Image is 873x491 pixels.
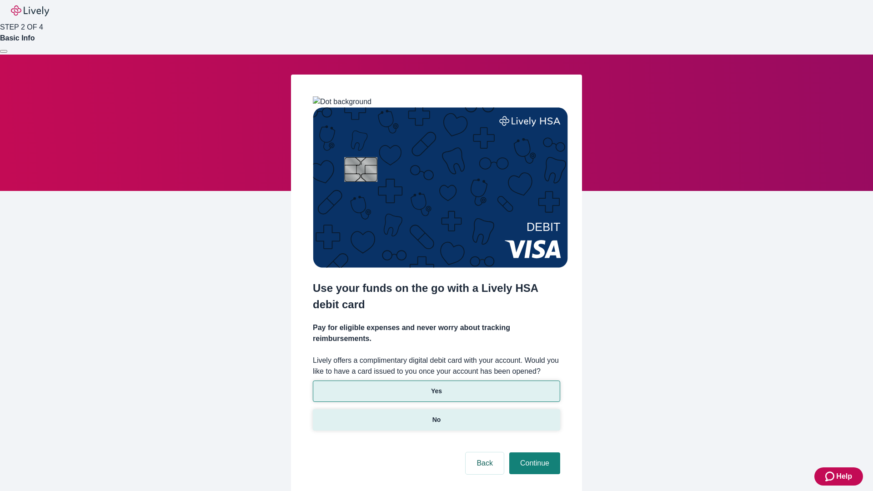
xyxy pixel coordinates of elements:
[313,381,560,402] button: Yes
[836,471,852,482] span: Help
[825,471,836,482] svg: Zendesk support icon
[313,107,568,268] img: Debit card
[313,409,560,431] button: No
[814,467,863,486] button: Zendesk support iconHelp
[313,322,560,344] h4: Pay for eligible expenses and never worry about tracking reimbursements.
[432,415,441,425] p: No
[431,386,442,396] p: Yes
[313,355,560,377] label: Lively offers a complimentary digital debit card with your account. Would you like to have a card...
[11,5,49,16] img: Lively
[313,280,560,313] h2: Use your funds on the go with a Lively HSA debit card
[509,452,560,474] button: Continue
[313,96,371,107] img: Dot background
[466,452,504,474] button: Back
